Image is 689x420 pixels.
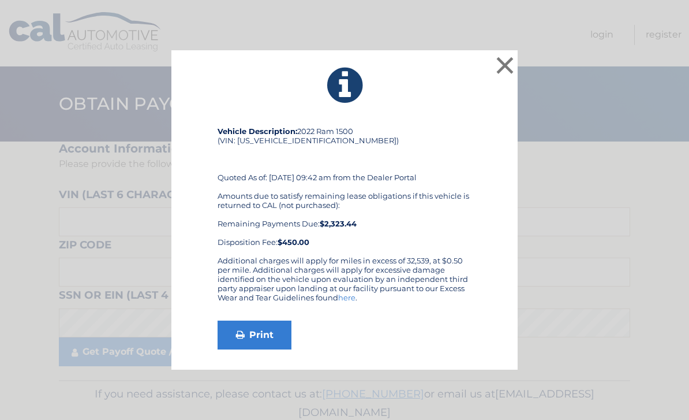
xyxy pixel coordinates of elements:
div: Additional charges will apply for miles in excess of 32,539, at $0.50 per mile. Additional charge... [218,256,471,311]
strong: $450.00 [278,237,309,247]
div: 2022 Ram 1500 (VIN: [US_VEHICLE_IDENTIFICATION_NUMBER]) Quoted As of: [DATE] 09:42 am from the De... [218,127,471,256]
div: Amounts due to satisfy remaining lease obligations if this vehicle is returned to CAL (not purcha... [218,191,471,247]
button: × [493,54,516,77]
a: Print [218,321,291,350]
b: $2,323.44 [320,219,357,228]
a: here [338,293,355,302]
strong: Vehicle Description: [218,127,297,136]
